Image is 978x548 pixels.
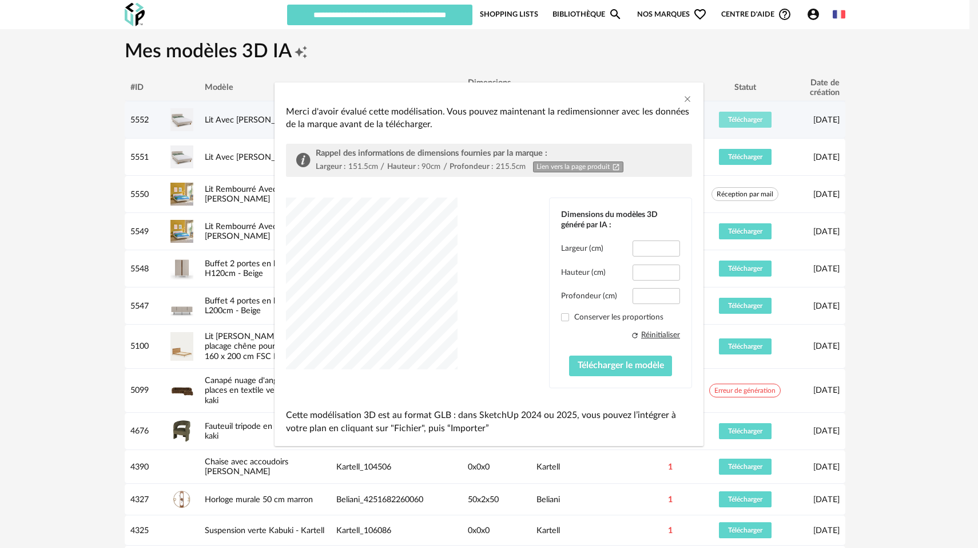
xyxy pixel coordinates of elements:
[380,161,384,172] div: /
[286,105,692,131] div: Merci d'avoir évalué cette modélisation. Vous pouvez maintenant la redimensionner avec les donnée...
[387,161,419,172] div: Hauteur :
[422,161,440,172] div: 90cm
[533,161,623,172] a: Lien vers la page produitOpen In New icon
[561,210,680,230] div: Dimensions du modèles 3D généré par IA :
[569,356,673,376] button: Télécharger le modèle
[443,161,447,172] div: /
[316,149,547,157] span: Rappel des informations de dimensions fournies par la marque :
[286,409,692,435] p: Cette modélisation 3D est au format GLB : dans SketchUp 2024 ou 2025, vous pouvez l’intégrer à vo...
[561,291,617,301] label: Profondeur (cm)
[631,330,639,340] span: Refresh icon
[561,267,606,278] label: Hauteur (cm)
[316,161,345,172] div: Largeur :
[578,361,664,370] span: Télécharger le modèle
[561,243,603,254] label: Largeur (cm)
[641,330,680,340] div: Réinitialiser
[561,312,680,322] label: Conserver les proportions
[612,163,620,171] span: Open In New icon
[450,161,493,172] div: Profondeur :
[348,161,378,172] div: 151.5cm
[683,94,692,106] button: Close
[496,161,526,172] div: 215.5cm
[275,82,703,447] div: dialog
